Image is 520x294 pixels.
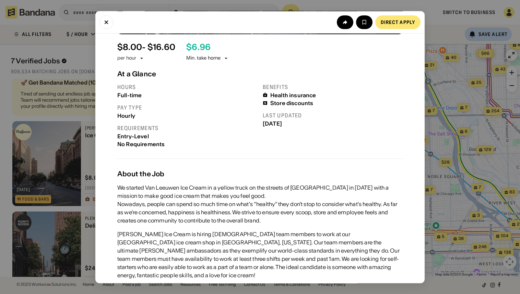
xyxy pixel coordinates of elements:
div: Pay type [117,104,257,111]
div: per hour [117,55,136,62]
div: Health insurance [270,92,316,99]
div: Hours [117,84,257,91]
div: $ 8.00 - $16.60 [117,42,175,52]
div: Store discounts [270,100,313,106]
div: $ 6.96 [186,42,211,52]
div: Benefits [263,84,403,91]
div: [DATE] [263,120,403,127]
div: [PERSON_NAME] Ice Cream is hiring [DEMOGRAPHIC_DATA] team members to work at our [GEOGRAPHIC_DATA... [117,230,403,280]
div: Requirements [117,125,257,132]
div: We started Van Leeuwen Ice Cream in a yellow truck on the streets of [GEOGRAPHIC_DATA] in [DATE] ... [117,184,403,200]
button: Close [99,15,113,29]
div: Entry-Level [117,133,257,140]
div: No Requirements [117,141,257,148]
div: At a Glance [117,70,403,78]
div: Last updated [263,112,403,119]
div: Hourly [117,113,257,119]
div: Direct Apply [381,20,415,24]
div: Min. take home [186,55,229,62]
div: Full-time [117,92,257,99]
div: About the Job [117,170,403,178]
div: Nowadays, people can spend so much time on what's “healthy” they don't stop to consider what's he... [117,200,403,225]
